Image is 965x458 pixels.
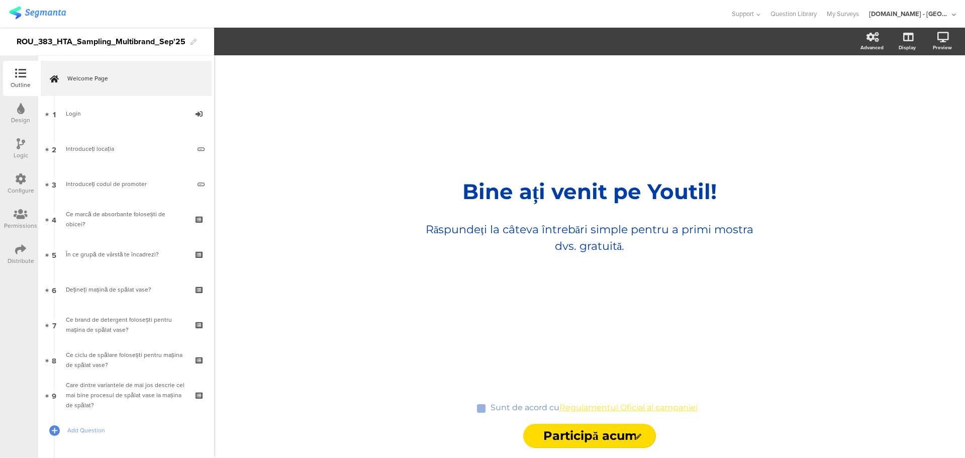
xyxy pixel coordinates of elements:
[41,378,212,413] a: 9 Care dintre variantele de mai jos descrie cel mai bine procesul de spălat vase la mașina de spă...
[41,131,212,166] a: 2 Introduceți locația
[52,143,56,154] span: 2
[860,44,884,51] div: Advanced
[67,73,196,83] span: Welcome Page
[66,285,186,295] div: Dețineți mașină de spălat vase?
[67,425,196,435] span: Add Question
[8,186,34,195] div: Configure
[52,354,56,365] span: 8
[11,80,31,89] div: Outline
[52,319,56,330] span: 7
[732,9,754,19] span: Support
[491,403,698,412] p: Sunt de acord cu
[899,44,916,51] div: Display
[559,403,698,412] a: Regulamentul Oficial al campaniei
[523,424,656,448] input: Start
[41,237,212,272] a: 5 În ce grupă de vârstă te încadrezi?
[41,61,212,96] a: Welcome Page
[17,34,185,50] div: ROU_383_HTA_Sampling_Multibrand_Sep'25
[14,151,28,160] div: Logic
[414,221,765,254] p: Răspundeți la câteva întrebări simple pentru a primi mostra dvs. gratuită.
[41,342,212,378] a: 8 Ce ciclu de spălare folosești pentru mașina de spălat vase?​
[41,166,212,202] a: 3 Introduceți codul de promoter
[41,202,212,237] a: 4 Ce marcă de absorbante folosești de obicei?
[66,109,186,119] div: Login
[66,249,186,259] div: În ce grupă de vârstă te încadrezi?
[52,178,56,190] span: 3
[66,380,186,410] div: Care dintre variantele de mai jos descrie cel mai bine procesul de spălat vase la mașina de spălat?
[4,221,37,230] div: Permissions
[66,179,190,189] div: Introduceți codul de promoter
[8,256,34,265] div: Distribute
[9,7,66,19] img: segmanta logo
[66,209,186,229] div: Ce marcă de absorbante folosești de obicei?
[53,108,56,119] span: 1
[66,350,186,370] div: Ce ciclu de spălare folosești pentru mașina de spălat vase?​
[66,144,190,154] div: Introduceți locația
[11,116,30,125] div: Design
[52,390,56,401] span: 9
[41,307,212,342] a: 7 Ce brand de detergent folosești pentru mașina de spălat vase?
[52,284,56,295] span: 6
[66,315,186,335] div: Ce brand de detergent folosești pentru mașina de spălat vase?
[52,249,56,260] span: 5
[41,96,212,131] a: 1 Login
[52,214,56,225] span: 4
[404,178,776,205] p: Bine ați venit pe Youtil!
[933,44,952,51] div: Preview
[869,9,949,19] div: [DOMAIN_NAME] - [GEOGRAPHIC_DATA]
[41,272,212,307] a: 6 Dețineți mașină de spălat vase?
